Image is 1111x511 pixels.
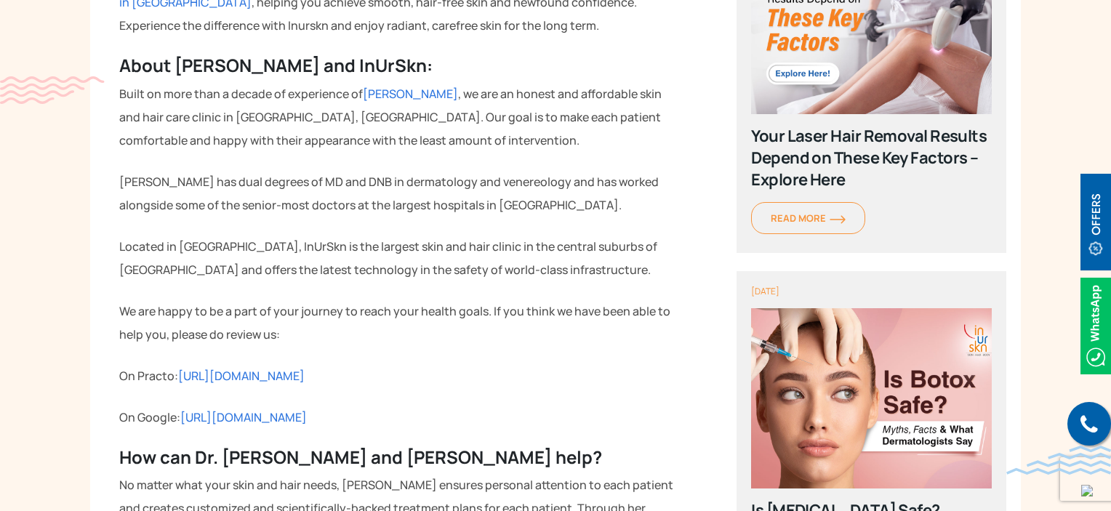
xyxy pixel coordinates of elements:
[119,170,675,217] p: [PERSON_NAME] has dual degrees of MD and DNB in dermatology and venereology and has worked alongs...
[363,86,458,102] a: [PERSON_NAME]
[119,364,675,387] p: On Practo:
[830,215,846,224] img: orange-arrow
[180,409,307,425] a: [URL][DOMAIN_NAME]
[1080,316,1111,332] a: Whatsappicon
[751,308,992,488] img: poster
[1006,446,1111,475] img: bluewave
[119,445,602,469] strong: How can Dr. [PERSON_NAME] and [PERSON_NAME] help?
[119,406,675,429] p: On Google:
[771,212,846,225] span: Read More
[1081,485,1093,496] img: up-blue-arrow.svg
[1080,278,1111,374] img: Whatsappicon
[178,368,305,384] a: [URL][DOMAIN_NAME]
[751,125,992,190] div: Your Laser Hair Removal Results Depend on These Key Factors – Explore Here
[751,286,992,297] div: [DATE]
[1080,174,1111,270] img: offerBt
[119,53,433,77] strong: About [PERSON_NAME] and InUrSkn:
[119,235,675,281] p: Located in [GEOGRAPHIC_DATA], InUrSkn is the largest skin and hair clinic in the central suburbs ...
[119,82,675,152] p: Built on more than a decade of experience of , we are an honest and affordable skin and hair care...
[119,299,675,346] p: We are happy to be a part of your journey to reach your health goals. If you think we have been a...
[751,202,865,234] a: Read Moreorange-arrow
